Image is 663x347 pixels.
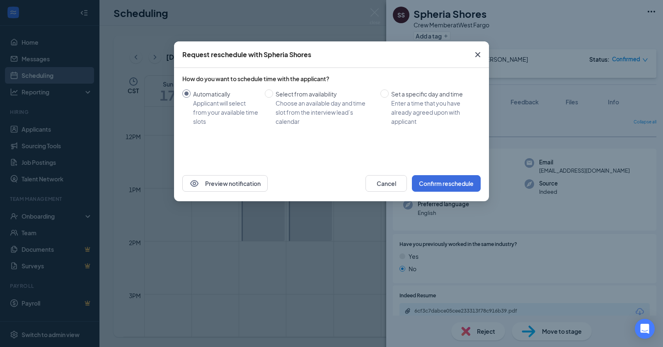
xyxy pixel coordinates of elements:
svg: Eye [189,178,199,188]
button: EyePreview notification [182,175,268,192]
div: Set a specific day and time [391,89,474,99]
button: Confirm reschedule [412,175,481,192]
div: How do you want to schedule time with the applicant? [182,75,481,83]
div: Request reschedule with Spheria Shores [182,50,311,59]
button: Cancel [365,175,407,192]
button: Close [467,41,489,68]
div: Enter a time that you have already agreed upon with applicant [391,99,474,126]
div: Automatically [193,89,258,99]
div: Select from availability [276,89,374,99]
div: Applicant will select from your available time slots [193,99,258,126]
svg: Cross [473,50,483,60]
div: Open Intercom Messenger [635,319,655,339]
div: Choose an available day and time slot from the interview lead’s calendar [276,99,374,126]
